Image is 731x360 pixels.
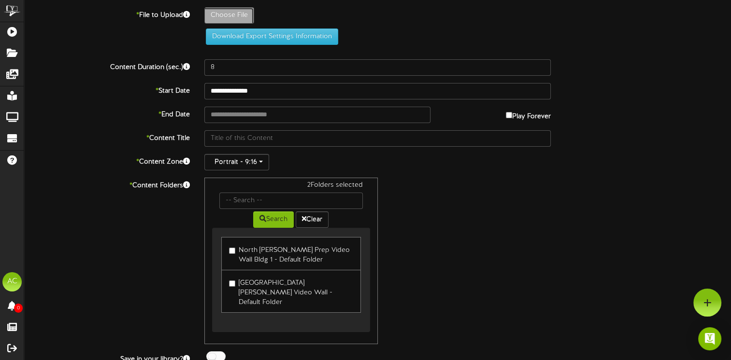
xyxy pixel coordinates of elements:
[14,304,23,313] span: 0
[204,130,551,147] input: Title of this Content
[506,112,512,118] input: Play Forever
[229,280,235,287] input: [GEOGRAPHIC_DATA][PERSON_NAME] Video Wall - Default Folder
[17,83,197,96] label: Start Date
[219,193,362,209] input: -- Search --
[17,154,197,167] label: Content Zone
[229,275,353,307] label: [GEOGRAPHIC_DATA][PERSON_NAME] Video Wall - Default Folder
[17,107,197,120] label: End Date
[212,180,370,193] div: 2 Folders selected
[201,33,338,40] a: Download Export Settings Information
[17,59,197,72] label: Content Duration (sec.)
[229,242,353,265] label: North [PERSON_NAME] Prep Video Wall Bldg 1 - Default Folder
[506,107,551,122] label: Play Forever
[2,272,22,291] div: AC
[229,248,235,254] input: North [PERSON_NAME] Prep Video Wall Bldg 1 - Default Folder
[253,211,294,228] button: Search
[204,154,269,170] button: Portrait - 9:16
[296,211,329,228] button: Clear
[206,28,338,45] button: Download Export Settings Information
[17,178,197,191] label: Content Folders
[17,7,197,20] label: File to Upload
[698,327,721,350] div: Open Intercom Messenger
[17,130,197,143] label: Content Title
